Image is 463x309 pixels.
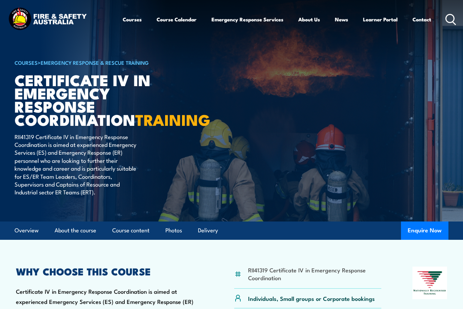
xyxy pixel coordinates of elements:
[15,221,39,239] a: Overview
[198,221,218,239] a: Delivery
[157,11,197,27] a: Course Calendar
[112,221,149,239] a: Course content
[401,221,448,240] button: Enquire Now
[248,266,381,282] li: RII41319 Certificate IV in Emergency Response Coordination
[298,11,320,27] a: About Us
[212,11,283,27] a: Emergency Response Services
[248,294,375,302] p: Individuals, Small groups or Corporate bookings
[363,11,398,27] a: Learner Portal
[123,11,142,27] a: Courses
[55,221,96,239] a: About the course
[165,221,182,239] a: Photos
[41,59,149,66] a: Emergency Response & Rescue Training
[335,11,348,27] a: News
[15,133,138,196] p: RII41319 Certificate IV in Emergency Response Coordination is aimed at experienced Emergency Serv...
[15,73,182,126] h1: Certificate IV in Emergency Response Coordination
[15,58,182,66] h6: >
[16,267,203,275] h2: WHY CHOOSE THIS COURSE
[15,59,38,66] a: COURSES
[412,267,447,299] img: Nationally Recognised Training logo.
[412,11,431,27] a: Contact
[135,108,210,131] strong: TRAINING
